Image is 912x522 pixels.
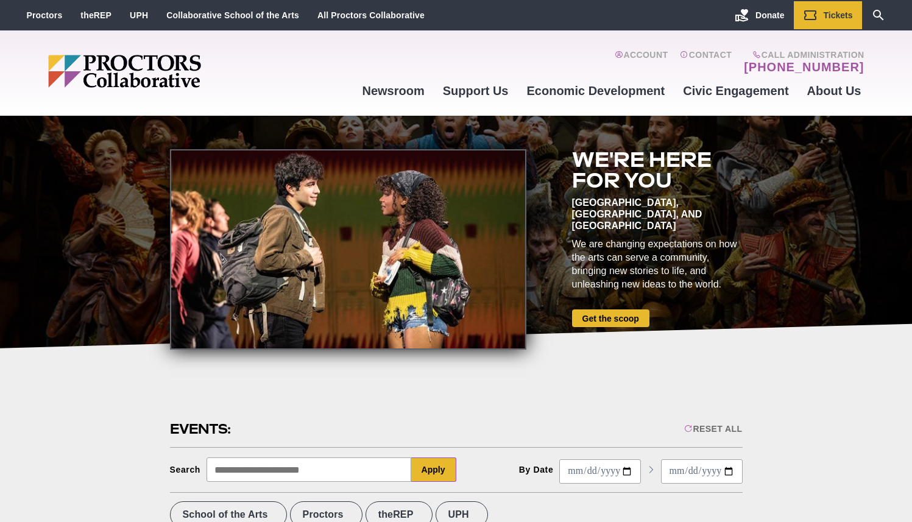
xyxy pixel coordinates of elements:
[862,1,895,29] a: Search
[798,74,871,107] a: About Us
[166,10,299,20] a: Collaborative School of the Arts
[680,50,732,74] a: Contact
[48,55,295,88] img: Proctors logo
[27,10,63,20] a: Proctors
[684,424,742,434] div: Reset All
[740,50,864,60] span: Call Administration
[674,74,797,107] a: Civic Engagement
[572,238,743,291] div: We are changing expectations on how the arts can serve a community, bringing new stories to life,...
[572,309,649,327] a: Get the scoop
[317,10,425,20] a: All Proctors Collaborative
[744,60,864,74] a: [PHONE_NUMBER]
[572,149,743,191] h2: We're here for you
[572,197,743,231] div: [GEOGRAPHIC_DATA], [GEOGRAPHIC_DATA], and [GEOGRAPHIC_DATA]
[824,10,853,20] span: Tickets
[518,74,674,107] a: Economic Development
[80,10,111,20] a: theREP
[411,457,456,482] button: Apply
[615,50,668,74] a: Account
[170,420,233,439] h2: Events:
[170,465,201,474] div: Search
[519,465,554,474] div: By Date
[353,74,433,107] a: Newsroom
[130,10,148,20] a: UPH
[794,1,862,29] a: Tickets
[726,1,793,29] a: Donate
[434,74,518,107] a: Support Us
[755,10,784,20] span: Donate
